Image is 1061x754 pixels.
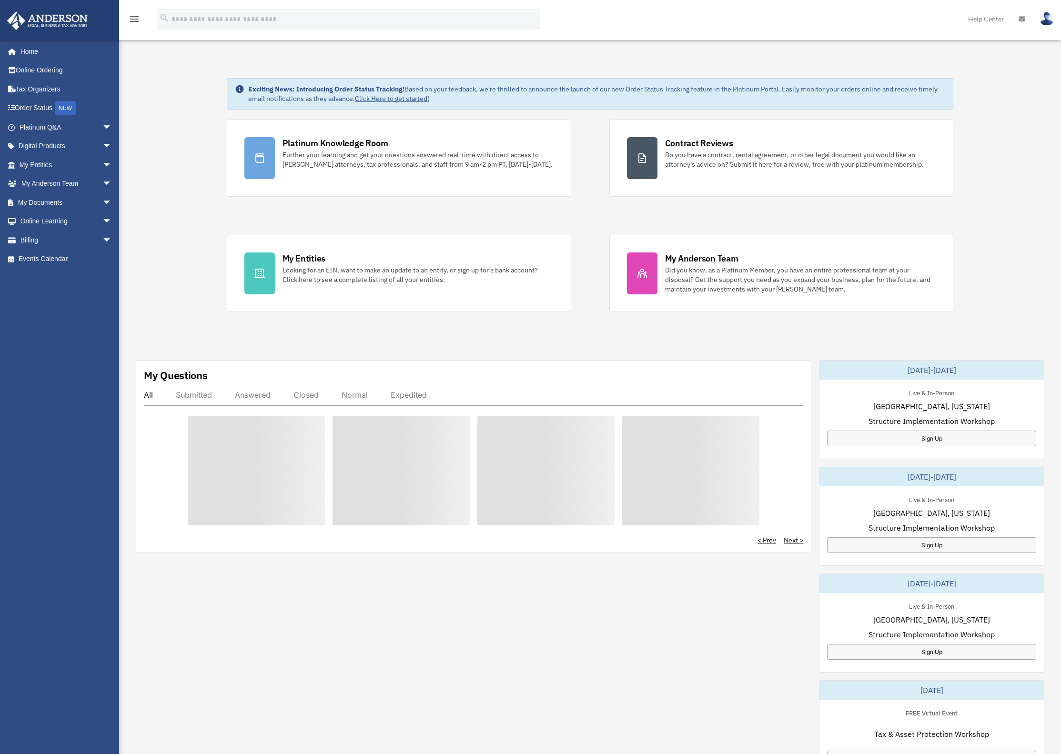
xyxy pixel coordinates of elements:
div: Platinum Knowledge Room [283,137,388,149]
div: Live & In-Person [901,601,962,611]
div: Expedited [391,390,427,400]
a: Order StatusNEW [7,99,126,118]
div: My Entities [283,252,325,264]
div: Normal [342,390,368,400]
span: Structure Implementation Workshop [869,629,995,640]
span: arrow_drop_down [102,118,121,137]
span: [GEOGRAPHIC_DATA], [US_STATE] [873,401,990,412]
span: arrow_drop_down [102,212,121,231]
a: Click Here to get started! [355,94,429,103]
img: Anderson Advisors Platinum Portal [4,11,91,30]
div: FREE Virtual Event [898,707,965,717]
span: Tax & Asset Protection Workshop [874,728,989,740]
a: Online Ordering [7,61,126,80]
div: [DATE]-[DATE] [819,574,1044,593]
i: search [159,13,170,23]
a: menu [129,17,140,25]
a: Billingarrow_drop_down [7,231,126,250]
a: Online Learningarrow_drop_down [7,212,126,231]
div: Looking for an EIN, want to make an update to an entity, or sign up for a bank account? Click her... [283,265,554,284]
div: Answered [235,390,271,400]
div: All [144,390,153,400]
a: Tax Organizers [7,80,126,99]
a: Sign Up [827,431,1036,446]
span: Structure Implementation Workshop [869,522,995,533]
span: arrow_drop_down [102,137,121,156]
div: Contract Reviews [665,137,733,149]
div: Live & In-Person [901,494,962,504]
span: [GEOGRAPHIC_DATA], [US_STATE] [873,614,990,625]
div: Based on your feedback, we're thrilled to announce the launch of our new Order Status Tracking fe... [248,84,946,103]
div: [DATE]-[DATE] [819,467,1044,486]
a: My Entities Looking for an EIN, want to make an update to an entity, or sign up for a bank accoun... [227,235,571,312]
a: Contract Reviews Do you have a contract, rental agreement, or other legal document you would like... [609,120,954,197]
div: NEW [55,101,76,115]
div: My Anderson Team [665,252,738,264]
a: Events Calendar [7,250,126,269]
span: arrow_drop_down [102,231,121,250]
a: Platinum Q&Aarrow_drop_down [7,118,126,137]
span: arrow_drop_down [102,193,121,212]
div: Further your learning and get your questions answered real-time with direct access to [PERSON_NAM... [283,150,554,169]
span: [GEOGRAPHIC_DATA], [US_STATE] [873,507,990,519]
div: [DATE]-[DATE] [819,361,1044,380]
div: Did you know, as a Platinum Member, you have an entire professional team at your disposal? Get th... [665,265,936,294]
a: My Documentsarrow_drop_down [7,193,126,212]
i: menu [129,13,140,25]
div: Do you have a contract, rental agreement, or other legal document you would like an attorney's ad... [665,150,936,169]
a: < Prev [758,535,776,545]
div: Submitted [176,390,212,400]
a: My Anderson Team Did you know, as a Platinum Member, you have an entire professional team at your... [609,235,954,312]
a: Digital Productsarrow_drop_down [7,137,126,156]
a: My Anderson Teamarrow_drop_down [7,174,126,193]
div: [DATE] [819,681,1044,700]
span: arrow_drop_down [102,155,121,175]
a: Next > [784,535,803,545]
a: Platinum Knowledge Room Further your learning and get your questions answered real-time with dire... [227,120,571,197]
img: User Pic [1040,12,1054,26]
a: My Entitiesarrow_drop_down [7,155,126,174]
strong: Exciting News: Introducing Order Status Tracking! [248,85,404,93]
div: My Questions [144,368,208,382]
a: Sign Up [827,644,1036,660]
div: Closed [293,390,319,400]
a: Home [7,42,121,61]
a: Sign Up [827,537,1036,553]
span: Structure Implementation Workshop [869,415,995,427]
span: arrow_drop_down [102,174,121,194]
div: Live & In-Person [901,387,962,397]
